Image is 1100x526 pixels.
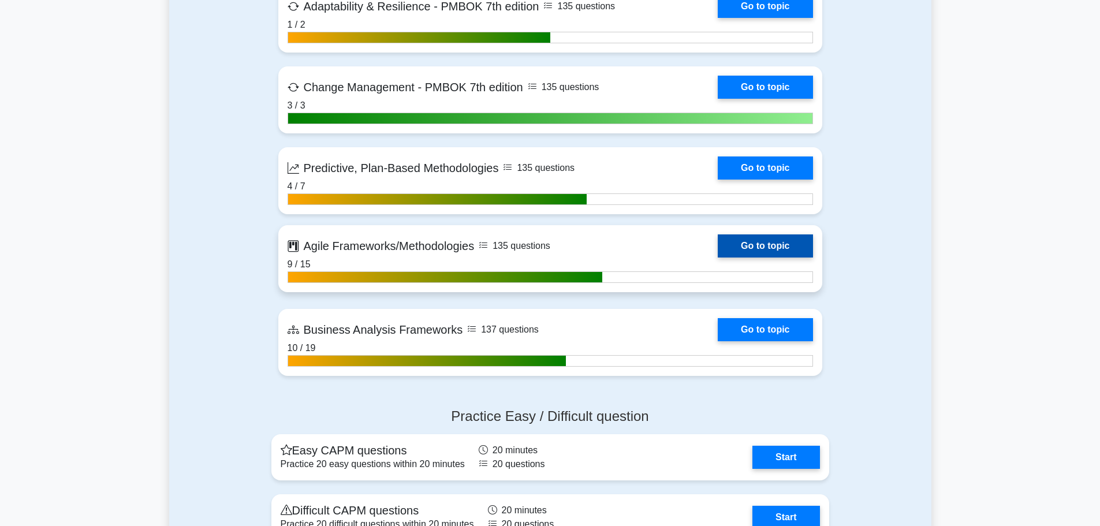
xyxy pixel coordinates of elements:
[718,156,812,180] a: Go to topic
[271,408,829,425] h4: Practice Easy / Difficult question
[718,234,812,258] a: Go to topic
[718,318,812,341] a: Go to topic
[718,76,812,99] a: Go to topic
[752,446,819,469] a: Start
